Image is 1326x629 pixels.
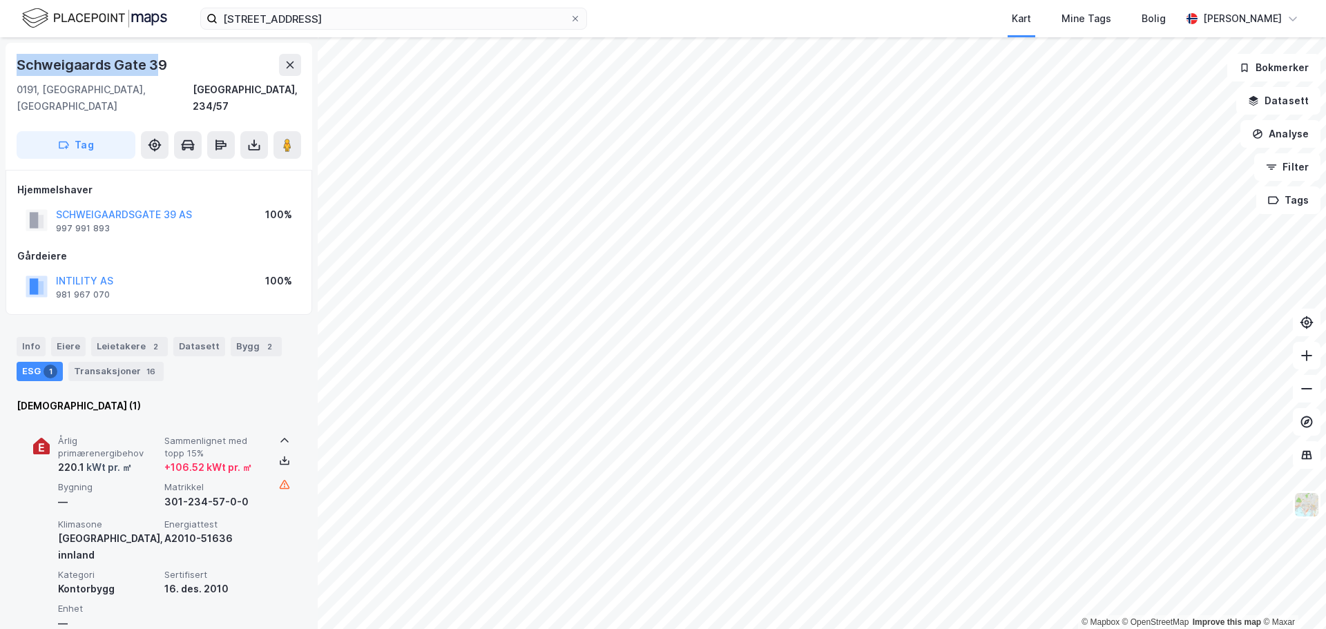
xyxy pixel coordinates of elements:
[1122,617,1189,627] a: OpenStreetMap
[193,81,301,115] div: [GEOGRAPHIC_DATA], 234/57
[265,206,292,223] div: 100%
[58,569,159,581] span: Kategori
[1227,54,1320,81] button: Bokmerker
[58,435,159,459] span: Årlig primærenergibehov
[56,223,110,234] div: 997 991 893
[148,340,162,354] div: 2
[58,494,159,510] div: —
[68,362,164,381] div: Transaksjoner
[1254,153,1320,181] button: Filter
[1142,10,1166,27] div: Bolig
[91,337,168,356] div: Leietakere
[1294,492,1320,518] img: Z
[164,481,265,493] span: Matrikkel
[51,337,86,356] div: Eiere
[17,337,46,356] div: Info
[164,494,265,510] div: 301-234-57-0-0
[164,459,252,476] div: + 106.52 kWt pr. ㎡
[1257,563,1326,629] iframe: Chat Widget
[164,569,265,581] span: Sertifisert
[164,435,265,459] span: Sammenlignet med topp 15%
[1256,186,1320,214] button: Tags
[1240,120,1320,148] button: Analyse
[1061,10,1111,27] div: Mine Tags
[231,337,282,356] div: Bygg
[56,289,110,300] div: 981 967 070
[58,530,159,563] div: [GEOGRAPHIC_DATA], innland
[58,581,159,597] div: Kontorbygg
[58,481,159,493] span: Bygning
[1082,617,1120,627] a: Mapbox
[164,581,265,597] div: 16. des. 2010
[1203,10,1282,27] div: [PERSON_NAME]
[58,459,132,476] div: 220.1
[44,365,57,378] div: 1
[17,81,193,115] div: 0191, [GEOGRAPHIC_DATA], [GEOGRAPHIC_DATA]
[265,273,292,289] div: 100%
[262,340,276,354] div: 2
[164,530,265,547] div: A2010-51636
[17,398,301,414] div: [DEMOGRAPHIC_DATA] (1)
[1193,617,1261,627] a: Improve this map
[17,362,63,381] div: ESG
[17,248,300,264] div: Gårdeiere
[1236,87,1320,115] button: Datasett
[22,6,167,30] img: logo.f888ab2527a4732fd821a326f86c7f29.svg
[17,54,170,76] div: Schweigaards Gate 39
[84,459,132,476] div: kWt pr. ㎡
[17,131,135,159] button: Tag
[164,519,265,530] span: Energiattest
[218,8,570,29] input: Søk på adresse, matrikkel, gårdeiere, leietakere eller personer
[173,337,225,356] div: Datasett
[144,365,158,378] div: 16
[1012,10,1031,27] div: Kart
[58,519,159,530] span: Klimasone
[17,182,300,198] div: Hjemmelshaver
[58,603,159,615] span: Enhet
